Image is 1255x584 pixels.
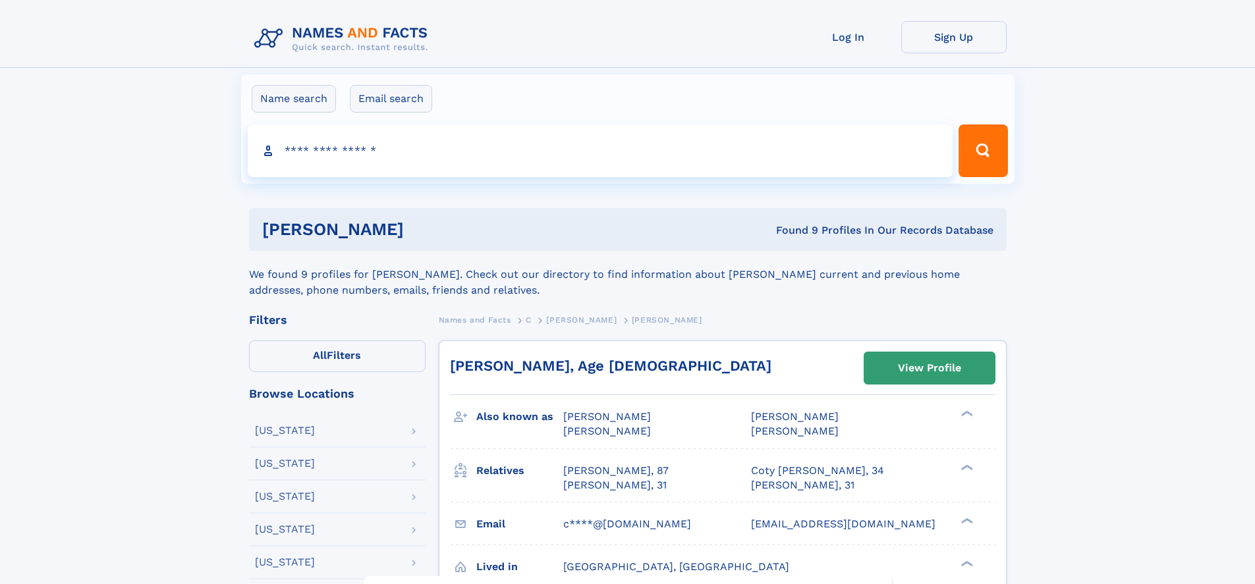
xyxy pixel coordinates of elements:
span: C [526,315,532,325]
a: Log In [796,21,901,53]
div: ❯ [958,559,974,568]
div: [US_STATE] [255,425,315,436]
h3: Relatives [476,460,563,482]
a: [PERSON_NAME], 87 [563,464,669,478]
div: [US_STATE] [255,458,315,469]
img: Logo Names and Facts [249,21,439,57]
span: [PERSON_NAME] [751,410,839,423]
a: C [526,311,532,328]
span: [PERSON_NAME] [563,425,651,437]
a: [PERSON_NAME] [546,311,617,328]
span: All [313,349,327,361]
label: Email search [350,85,432,113]
a: Names and Facts [439,311,511,328]
a: Sign Up [901,21,1007,53]
span: [PERSON_NAME] [632,315,702,325]
div: [US_STATE] [255,557,315,568]
a: [PERSON_NAME], 31 [563,478,667,492]
a: [PERSON_NAME], Age [DEMOGRAPHIC_DATA] [450,358,771,374]
a: [PERSON_NAME], 31 [751,478,854,492]
div: ❯ [958,410,974,418]
div: [US_STATE] [255,491,315,502]
a: Coty [PERSON_NAME], 34 [751,464,884,478]
h3: Also known as [476,406,563,428]
label: Name search [252,85,336,113]
div: Browse Locations [249,388,426,400]
div: Filters [249,314,426,326]
h3: Email [476,513,563,535]
span: [PERSON_NAME] [751,425,839,437]
div: View Profile [898,353,961,383]
button: Search Button [959,124,1007,177]
label: Filters [249,340,426,372]
div: [US_STATE] [255,524,315,535]
input: search input [248,124,953,177]
a: View Profile [864,352,995,384]
div: We found 9 profiles for [PERSON_NAME]. Check out our directory to find information about [PERSON_... [249,251,1007,298]
div: ❯ [958,463,974,471]
span: [PERSON_NAME] [546,315,617,325]
div: ❯ [958,516,974,525]
span: [GEOGRAPHIC_DATA], [GEOGRAPHIC_DATA] [563,560,789,573]
h3: Lived in [476,556,563,578]
div: Found 9 Profiles In Our Records Database [590,223,993,238]
h1: [PERSON_NAME] [262,221,590,238]
span: [EMAIL_ADDRESS][DOMAIN_NAME] [751,518,935,530]
span: [PERSON_NAME] [563,410,651,423]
